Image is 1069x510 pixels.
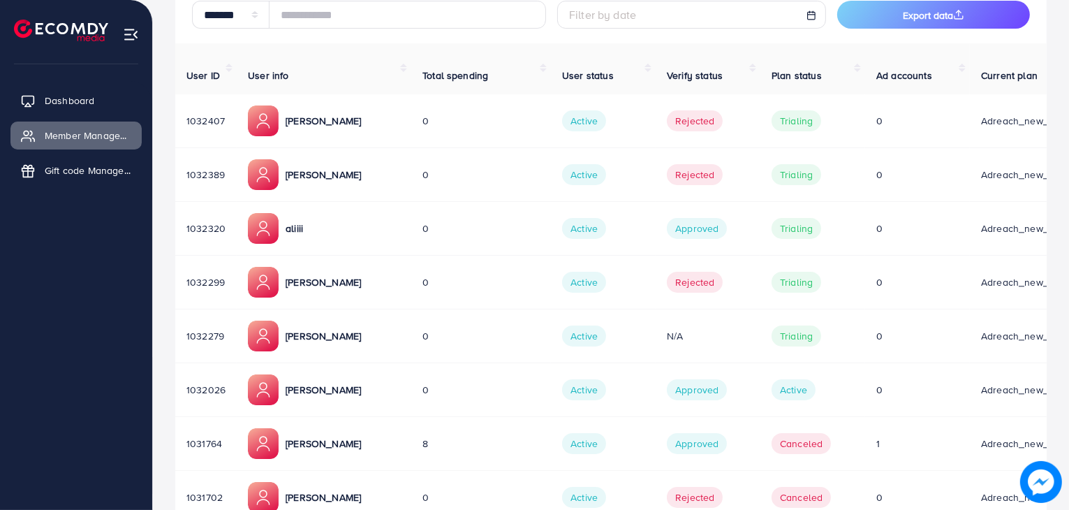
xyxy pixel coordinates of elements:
[286,381,361,398] p: [PERSON_NAME]
[422,221,429,235] span: 0
[422,114,429,128] span: 0
[562,68,614,82] span: User status
[186,275,225,289] span: 1032299
[981,68,1038,82] span: Current plan
[248,159,279,190] img: ic-member-manager.00abd3e0.svg
[772,110,821,131] span: trialing
[422,490,429,504] span: 0
[45,94,94,108] span: Dashboard
[667,68,723,82] span: Verify status
[876,68,932,82] span: Ad accounts
[667,164,723,185] span: Rejected
[45,129,131,143] span: Member Management
[876,437,880,451] span: 1
[123,27,139,43] img: menu
[422,383,429,397] span: 0
[569,7,636,22] span: Filter by date
[562,487,606,508] span: Active
[14,20,108,41] img: logo
[186,221,226,235] span: 1032320
[667,272,723,293] span: Rejected
[876,168,883,182] span: 0
[286,112,361,129] p: [PERSON_NAME]
[562,272,606,293] span: Active
[667,329,683,343] span: N/A
[772,218,821,239] span: trialing
[1020,461,1062,503] img: image
[422,329,429,343] span: 0
[248,68,288,82] span: User info
[422,168,429,182] span: 0
[286,274,361,291] p: [PERSON_NAME]
[562,326,606,347] span: Active
[248,374,279,405] img: ic-member-manager.00abd3e0.svg
[772,379,816,400] span: Active
[772,326,821,347] span: trialing
[286,489,361,506] p: [PERSON_NAME]
[876,275,883,289] span: 0
[837,1,1030,29] button: Export data
[248,428,279,459] img: ic-member-manager.00abd3e0.svg
[286,328,361,344] p: [PERSON_NAME]
[667,487,723,508] span: Rejected
[772,164,821,185] span: trialing
[286,220,303,237] p: aliiii
[562,164,606,185] span: Active
[876,383,883,397] span: 0
[10,87,142,115] a: Dashboard
[772,433,831,454] span: canceled
[772,487,831,508] span: canceled
[667,379,727,400] span: Approved
[186,168,225,182] span: 1032389
[876,114,883,128] span: 0
[286,435,361,452] p: [PERSON_NAME]
[772,68,822,82] span: Plan status
[248,321,279,351] img: ic-member-manager.00abd3e0.svg
[667,110,723,131] span: Rejected
[248,213,279,244] img: ic-member-manager.00abd3e0.svg
[562,433,606,454] span: Active
[186,68,220,82] span: User ID
[10,122,142,150] a: Member Management
[45,163,131,177] span: Gift code Management
[903,8,964,22] span: Export data
[562,379,606,400] span: Active
[186,490,223,504] span: 1031702
[186,383,226,397] span: 1032026
[876,490,883,504] span: 0
[876,221,883,235] span: 0
[422,275,429,289] span: 0
[667,433,727,454] span: Approved
[10,156,142,184] a: Gift code Management
[248,105,279,136] img: ic-member-manager.00abd3e0.svg
[772,272,821,293] span: trialing
[876,329,883,343] span: 0
[186,437,222,451] span: 1031764
[186,114,225,128] span: 1032407
[562,218,606,239] span: Active
[422,437,428,451] span: 8
[667,218,727,239] span: Approved
[286,166,361,183] p: [PERSON_NAME]
[562,110,606,131] span: Active
[186,329,224,343] span: 1032279
[422,68,488,82] span: Total spending
[248,267,279,298] img: ic-member-manager.00abd3e0.svg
